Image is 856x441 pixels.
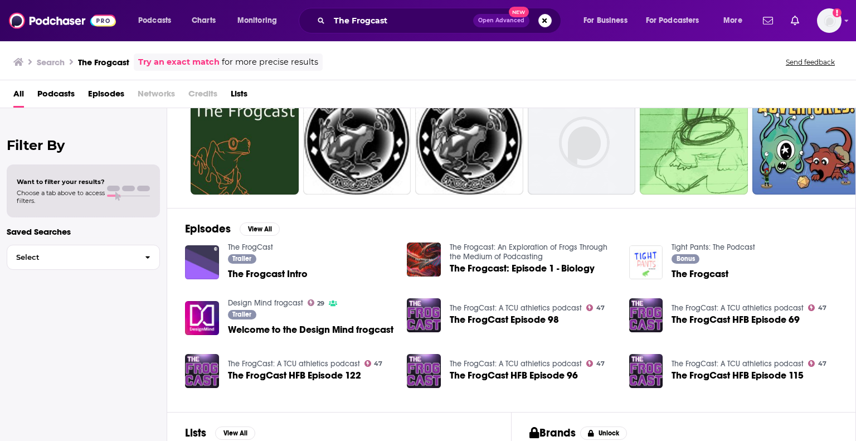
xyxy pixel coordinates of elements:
button: open menu [716,12,756,30]
a: 29 [308,299,325,306]
a: Try an exact match [138,56,220,69]
span: Choose a tab above to access filters. [17,189,105,205]
span: 47 [374,361,382,366]
a: Show notifications dropdown [758,11,777,30]
button: Unlock [580,427,628,440]
button: open menu [576,12,641,30]
a: Lists [231,85,247,108]
span: 47 [596,361,605,366]
a: The FrogCast HFB Episode 122 [228,371,361,380]
a: The Frogcast: An Exploration of Frogs Through the Medium of Podcasting [450,243,607,261]
img: User Profile [817,8,842,33]
svg: Add a profile image [833,8,842,17]
h2: Episodes [185,222,231,236]
h2: Lists [185,426,206,440]
span: Podcasts [138,13,171,28]
span: Charts [192,13,216,28]
a: Episodes [88,85,124,108]
img: The Frogcast Intro [185,245,219,279]
a: Tight Pants: The Podcast [672,243,755,252]
img: The Frogcast: Episode 1 - Biology [407,243,441,277]
span: 47 [818,306,826,311]
img: The FrogCast HFB Episode 115 [629,354,663,388]
span: Trailer [232,311,251,318]
img: The FrogCast HFB Episode 69 [629,298,663,332]
a: The FrogCast: A TCU athletics podcast [450,303,582,313]
span: New [509,7,529,17]
img: Welcome to the Design Mind frogcast [185,301,219,335]
a: The Frogcast Intro [228,269,308,279]
div: Search podcasts, credits, & more... [309,8,572,33]
span: Bonus [677,255,695,262]
h2: Filter By [7,137,160,153]
button: View All [240,222,280,236]
button: Send feedback [782,57,838,67]
img: The FrogCast HFB Episode 96 [407,354,441,388]
a: Show notifications dropdown [786,11,804,30]
a: The FrogCast [228,243,273,252]
img: The Frogcast [629,245,663,279]
span: For Business [583,13,628,28]
a: EpisodesView All [185,222,280,236]
span: Open Advanced [478,18,524,23]
span: Select [7,254,136,261]
button: open menu [130,12,186,30]
a: 47 [364,360,383,367]
a: Podcasts [37,85,75,108]
span: The FrogCast HFB Episode 96 [450,371,578,380]
a: 47 [808,360,826,367]
input: Search podcasts, credits, & more... [329,12,473,30]
span: Networks [138,85,175,108]
span: Monitoring [237,13,277,28]
a: The FrogCast: A TCU athletics podcast [228,359,360,369]
span: for more precise results [222,56,318,69]
span: The Frogcast: Episode 1 - Biology [450,264,595,273]
a: All [13,85,24,108]
span: 29 [317,301,324,306]
span: 47 [596,306,605,311]
a: ListsView All [185,426,255,440]
img: Podchaser - Follow, Share and Rate Podcasts [9,10,116,31]
h3: The Frogcast [78,57,129,67]
p: Saved Searches [7,226,160,237]
a: The FrogCast Episode 98 [450,315,559,324]
img: The FrogCast HFB Episode 122 [185,354,219,388]
button: Select [7,245,160,270]
button: Open AdvancedNew [473,14,529,27]
button: Show profile menu [817,8,842,33]
a: The FrogCast: A TCU athletics podcast [672,303,804,313]
img: The FrogCast Episode 98 [407,298,441,332]
a: Welcome to the Design Mind frogcast [228,325,393,335]
a: 47 [586,304,605,311]
span: For Podcasters [646,13,699,28]
a: The FrogCast: A TCU athletics podcast [672,359,804,369]
button: open menu [230,12,291,30]
span: Logged in as MackenzieCollier [817,8,842,33]
a: The FrogCast HFB Episode 115 [672,371,804,380]
button: open menu [639,12,716,30]
span: More [723,13,742,28]
a: The Frogcast [672,269,728,279]
a: 47 [586,360,605,367]
a: The FrogCast HFB Episode 69 [672,315,800,324]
